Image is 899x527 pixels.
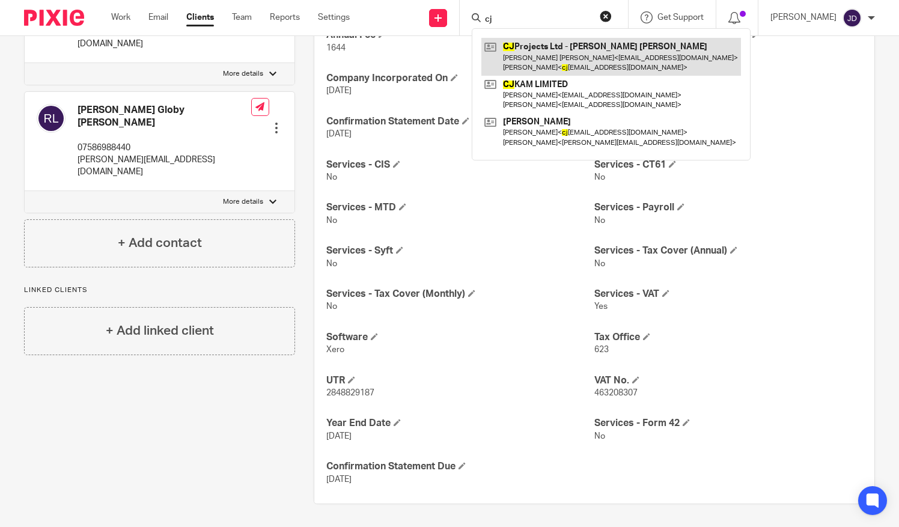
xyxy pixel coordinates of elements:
[594,201,862,214] h4: Services - Payroll
[594,302,608,311] span: Yes
[594,216,605,225] span: No
[326,460,594,473] h4: Confirmation Statement Due
[326,159,594,171] h4: Services - CIS
[326,44,346,52] span: 1644
[326,389,374,397] span: 2848829187
[594,346,609,354] span: 623
[223,69,263,79] p: More details
[594,374,862,387] h4: VAT No.
[318,11,350,23] a: Settings
[326,216,337,225] span: No
[594,173,605,181] span: No
[594,159,862,171] h4: Services - CT61
[78,104,251,130] h4: [PERSON_NAME] Globy [PERSON_NAME]
[594,260,605,268] span: No
[326,260,337,268] span: No
[770,11,837,23] p: [PERSON_NAME]
[326,475,352,484] span: [DATE]
[326,115,594,128] h4: Confirmation Statement Date
[326,72,594,85] h4: Company Incorporated On
[78,26,251,50] p: [PERSON_NAME][EMAIL_ADDRESS][DOMAIN_NAME]
[326,130,352,138] span: [DATE]
[37,104,66,133] img: svg%3E
[326,331,594,344] h4: Software
[657,13,704,22] span: Get Support
[232,11,252,23] a: Team
[326,201,594,214] h4: Services - MTD
[484,14,592,25] input: Search
[594,432,605,440] span: No
[594,245,862,257] h4: Services - Tax Cover (Annual)
[326,87,352,95] span: [DATE]
[326,374,594,387] h4: UTR
[118,234,202,252] h4: + Add contact
[106,321,214,340] h4: + Add linked client
[594,331,862,344] h4: Tax Office
[600,10,612,22] button: Clear
[843,8,862,28] img: svg%3E
[270,11,300,23] a: Reports
[326,173,337,181] span: No
[223,197,263,207] p: More details
[24,285,295,295] p: Linked clients
[148,11,168,23] a: Email
[326,302,337,311] span: No
[24,10,84,26] img: Pixie
[594,389,638,397] span: 463208307
[594,417,862,430] h4: Services - Form 42
[326,346,344,354] span: Xero
[326,288,594,300] h4: Services - Tax Cover (Monthly)
[78,154,251,178] p: [PERSON_NAME][EMAIL_ADDRESS][DOMAIN_NAME]
[111,11,130,23] a: Work
[326,417,594,430] h4: Year End Date
[186,11,214,23] a: Clients
[594,288,862,300] h4: Services - VAT
[326,245,594,257] h4: Services - Syft
[78,142,251,154] p: 07586988440
[326,432,352,440] span: [DATE]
